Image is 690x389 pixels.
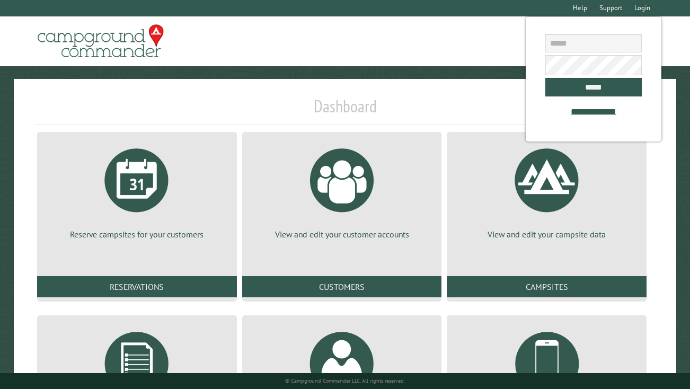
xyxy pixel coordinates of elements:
small: © Campground Commander LLC. All rights reserved. [285,377,405,384]
img: Campground Commander [34,21,167,62]
h1: Dashboard [34,96,656,125]
a: View and edit your customer accounts [255,140,429,240]
a: Campsites [447,276,647,297]
p: Reserve campsites for your customers [50,228,224,240]
p: View and edit your campsite data [459,228,634,240]
a: Reserve campsites for your customers [50,140,224,240]
a: Customers [242,276,442,297]
p: View and edit your customer accounts [255,228,429,240]
a: Reservations [37,276,237,297]
a: View and edit your campsite data [459,140,634,240]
